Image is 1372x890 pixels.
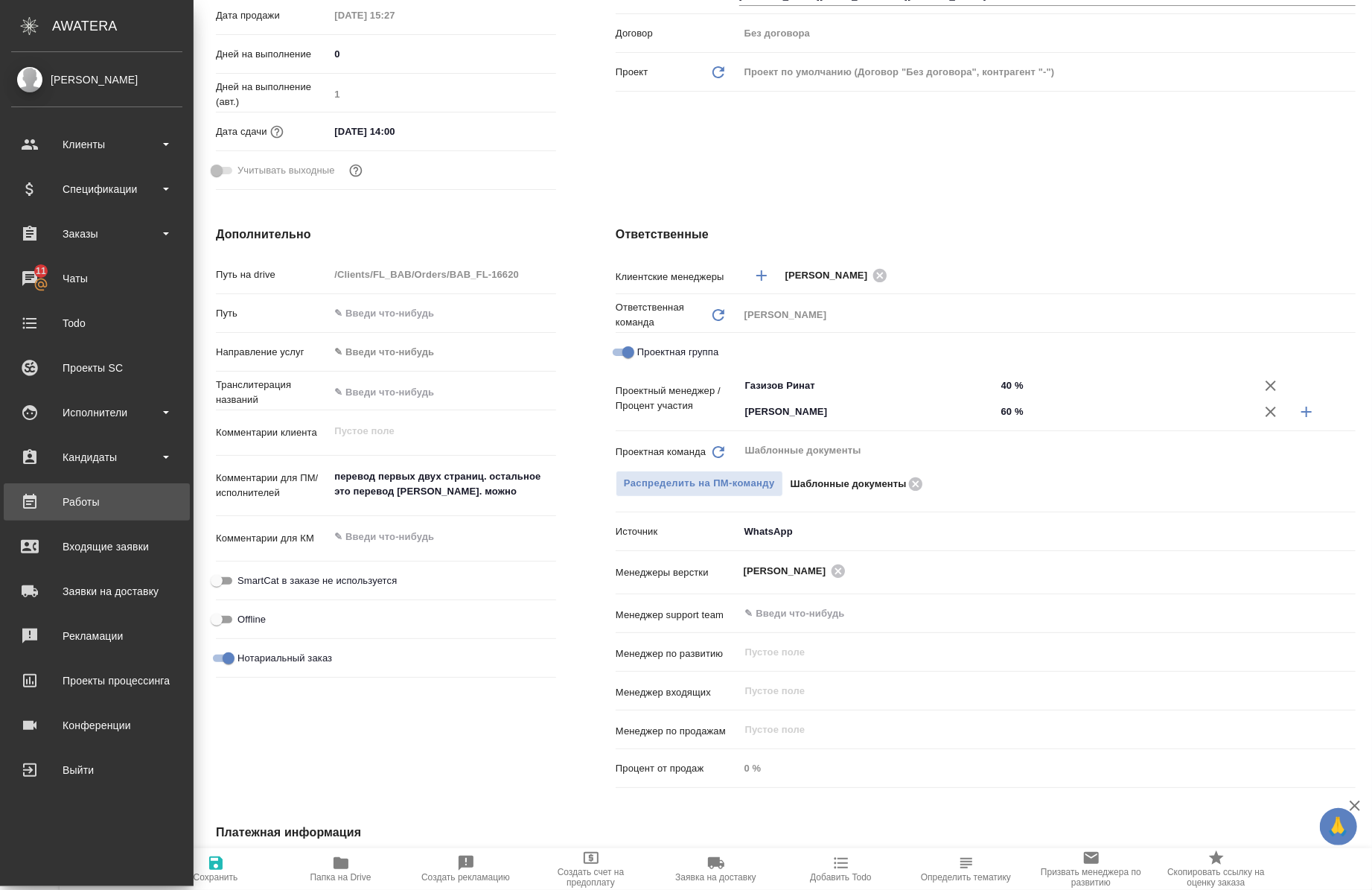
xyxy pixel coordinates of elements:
a: Работы [4,483,190,521]
p: Дата сдачи [216,124,267,139]
span: 🙏 [1326,811,1351,842]
div: Конференции [11,714,182,737]
a: Рекламации [4,617,190,655]
span: Сохранить [194,872,238,883]
h4: Дополнительно [216,226,556,244]
button: Выбери, если сб и вс нужно считать рабочими днями для выполнения заказа. [346,161,366,180]
input: ✎ Введи что-нибудь [329,381,556,403]
span: Добавить Todo [810,872,871,883]
span: [PERSON_NAME] [785,268,877,283]
div: [PERSON_NAME] [785,266,893,285]
div: [PERSON_NAME] [744,562,851,580]
div: ✎ Введи что-нибудь [334,345,538,360]
p: Проектная команда [616,445,706,460]
input: Пустое поле [739,22,1356,44]
input: Пустое поле [744,643,1321,661]
input: ✎ Введи что-нибудь [996,375,1253,396]
p: Клиентские менеджеры [616,270,739,285]
p: Менеджер по продажам [616,724,739,739]
p: Транслитерация названий [216,378,329,407]
p: Путь [216,306,329,321]
span: Учитывать выходные [237,163,335,178]
p: Проектный менеджер / Процент участия [616,384,739,413]
p: Направление услуг [216,345,329,360]
button: Open [988,384,991,387]
input: ✎ Введи что-нибудь [744,605,1301,623]
button: Папка на Drive [278,848,403,890]
a: Входящие заявки [4,528,190,565]
a: Проекты SC [4,349,190,387]
textarea: перевод первых двух страниц. остальное это перевод [PERSON_NAME]. можно использовать в помощь [329,464,556,504]
span: Создать счет на предоплату [537,867,645,888]
span: Распределить на ПМ-команду [624,475,775,492]
input: Пустое поле [329,83,556,105]
div: Заказы [11,223,182,245]
p: Ответственная команда [616,300,709,330]
span: Создать рекламацию [421,872,510,883]
input: ✎ Введи что-нибудь [329,302,556,324]
span: Определить тематику [921,872,1011,883]
button: Если добавить услуги и заполнить их объемом, то дата рассчитается автоматически [267,122,287,142]
div: Исполнители [11,401,182,424]
input: ✎ Введи что-нибудь [329,43,556,65]
button: Распределить на ПМ-команду [616,471,783,497]
input: ✎ Введи что-нибудь [329,121,459,142]
div: Заявки на доставку [11,580,182,603]
button: Заявка на доставку [654,848,779,890]
button: Сохранить [153,848,278,890]
div: [PERSON_NAME] [739,302,1356,328]
input: Пустое поле [329,4,459,26]
button: Open [1347,612,1350,615]
button: Создать рекламацию [403,848,529,890]
button: Open [1347,570,1350,573]
p: Дней на выполнение [216,47,329,62]
a: Todo [4,305,190,342]
div: [PERSON_NAME] [11,71,182,88]
a: Выйти [4,751,190,789]
span: SmartCat в заказе не используется [237,573,397,588]
p: Менеджеры верстки [616,565,739,580]
div: Проекты процессинга [11,670,182,692]
div: Проект по умолчанию (Договор "Без договора", контрагент "-") [739,60,1356,85]
input: ✎ Введи что-нибудь [996,401,1253,422]
div: Кандидаты [11,446,182,468]
div: AWATERA [52,11,194,41]
a: 11Чаты [4,260,190,297]
div: ✎ Введи что-нибудь [329,340,556,365]
button: Создать счет на предоплату [529,848,654,890]
span: Призвать менеджера по развитию [1038,867,1145,888]
a: Конференции [4,707,190,744]
p: Шаблонные документы [791,477,907,492]
p: Менеджер support team [616,608,739,623]
div: WhatsApp [739,519,1356,544]
p: Менеджер по развитию [616,646,739,661]
div: Клиенты [11,133,182,156]
div: Входящие заявки [11,535,182,558]
h4: Ответственные [616,226,1356,244]
div: Рекламации [11,625,182,647]
button: Open [1347,274,1350,277]
span: Offline [237,612,266,627]
p: Комментарии для КМ [216,531,329,546]
p: Менеджер входящих [616,685,739,700]
div: Todo [11,312,182,334]
button: Добавить менеджера [744,258,779,293]
input: Пустое поле [744,721,1321,739]
button: Добавить Todo [779,848,904,890]
p: Процент от продаж [616,761,739,776]
span: [PERSON_NAME] [744,564,835,579]
button: Open [988,410,991,413]
div: Спецификации [11,178,182,200]
input: Пустое поле [329,264,556,285]
p: Источник [616,524,739,539]
button: Добавить [1289,394,1324,430]
span: Заявка на доставку [675,872,756,883]
h4: Платежная информация [216,824,956,842]
p: Договор [616,26,739,41]
p: Дата продажи [216,8,329,23]
span: Папка на Drive [310,872,371,883]
p: Комментарии для ПМ/исполнителей [216,471,329,500]
p: Путь на drive [216,267,329,282]
p: Проект [616,65,648,80]
a: Проекты процессинга [4,662,190,699]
